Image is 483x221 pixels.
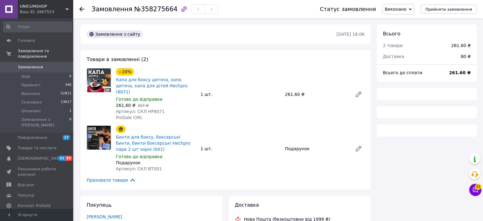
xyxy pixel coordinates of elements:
div: Подарунок [283,144,350,153]
span: 39 [65,156,72,161]
a: [PERSON_NAME] [87,214,122,219]
span: 327 ₴ [138,103,149,108]
span: Товари в замовленні (2) [87,56,148,62]
span: 2 товари [383,43,403,48]
span: Готово до відправки [116,97,162,102]
span: 33 [475,184,481,190]
span: Артикул: СКЛ HP8071 [116,109,165,114]
span: Замовлення з [PERSON_NAME] [21,117,69,128]
div: 1 шт. [198,90,283,99]
span: Відгуки [18,182,34,188]
span: Прийняті [21,82,40,88]
span: Доставка [383,54,404,59]
span: 1 [69,108,71,114]
div: −20% [116,68,134,75]
span: 0 [69,117,71,128]
div: 261.60 ₴ [451,42,471,49]
span: Головна [18,38,35,43]
img: Капа для боксу дитяча, капа дитяча, капа для дітей Hechpro (8071) [87,68,111,92]
div: 261.60 ₴ [283,90,350,99]
span: Нові [21,74,30,79]
span: ProSale CPA: [116,115,143,120]
div: 80 ₴ [457,50,474,63]
span: Покупці [18,193,34,198]
span: Замовлення та повідомлення [18,48,73,59]
div: Подарунок [116,160,196,166]
span: Товари та послуги [18,145,56,151]
span: Виконані [21,91,40,96]
b: 261.60 ₴ [449,70,471,75]
span: 31 [58,156,65,161]
img: Бинти для боксу, боксерські бинти, бинти боксерські Hechpro пара 2 шт чорні (001) [87,126,111,150]
span: Показники роботи компанії [18,166,56,177]
span: Замовлення [18,64,43,70]
span: 13617 [61,100,71,105]
span: Каталог ProSale [18,203,51,208]
button: Чат з покупцем33 [469,184,481,196]
div: 1 шт. [198,144,283,153]
a: Редагувати [352,88,365,100]
time: [DATE] 18:06 [337,32,365,37]
span: Повідомлення [18,135,47,140]
span: Готово до відправки [116,154,162,159]
a: Редагувати [352,143,365,155]
span: Покупець [87,202,112,208]
div: Замовлення з сайту [87,31,142,38]
span: №358275664 [134,5,178,13]
span: Виконано [385,7,406,12]
div: Ваш ID: 2667523 [20,9,73,15]
span: 261,60 ₴ [116,103,135,108]
div: Статус замовлення [320,6,376,12]
span: Доставка [235,202,259,208]
span: Оплачені [21,108,41,114]
span: 17 [63,135,70,140]
span: 52811 [61,91,71,96]
div: Повернутися назад [79,6,84,12]
a: Капа для боксу дитяча, капа дитяча, капа для дітей Hechpro (8071) [116,77,187,94]
span: Всього [383,31,400,37]
span: Приховати товари [87,177,136,183]
span: Всього до сплати [383,70,422,75]
span: [DEMOGRAPHIC_DATA] [18,156,63,161]
span: UNICUMSHOP [20,4,66,9]
span: Замовлення [92,5,132,13]
span: Артикул: СКЛ BT001 [116,166,162,171]
span: Прийняти замовлення [425,7,472,12]
span: Скасовані [21,100,42,105]
input: Пошук [3,21,72,32]
span: 0 [69,74,71,79]
button: Прийняти замовлення [420,5,477,14]
span: 346 [65,82,71,88]
a: Бинти для боксу, боксерські бинти, бинти боксерські Hechpro пара 2 шт чорні (001) [116,135,190,152]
